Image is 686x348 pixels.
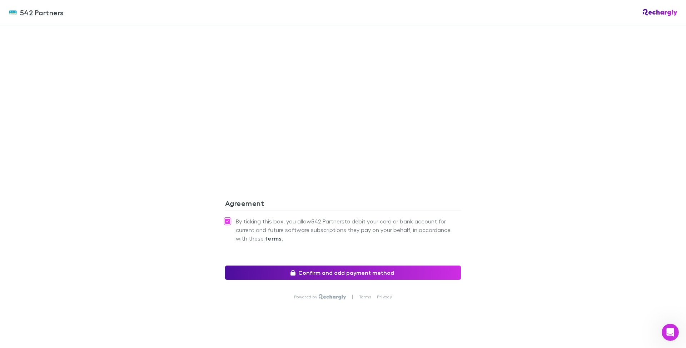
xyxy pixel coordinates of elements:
[225,266,461,280] button: Confirm and add payment method
[319,294,346,300] img: Rechargly Logo
[377,294,392,300] a: Privacy
[20,7,64,18] span: 542 Partners
[236,217,461,243] span: By ticking this box, you allow 542 Partners to debit your card or bank account for current and fu...
[9,8,17,17] img: 542 Partners's Logo
[265,235,282,242] strong: terms
[662,324,679,341] iframe: Intercom live chat
[294,294,319,300] p: Powered by
[643,9,677,16] img: Rechargly Logo
[359,294,371,300] a: Terms
[352,294,353,300] p: |
[225,199,461,210] h3: Agreement
[224,1,462,166] iframe: Secure address input frame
